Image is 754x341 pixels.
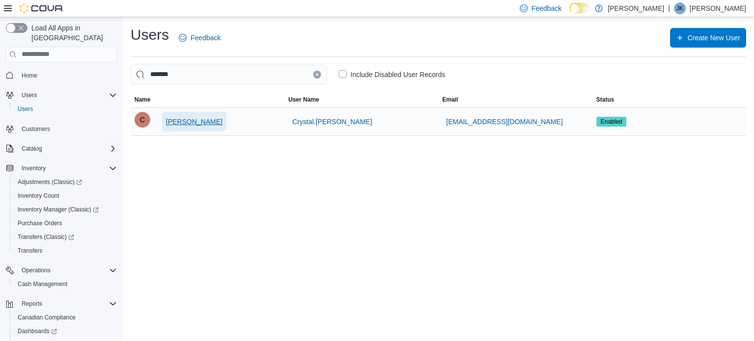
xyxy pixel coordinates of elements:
[293,117,373,127] span: Crystal.[PERSON_NAME]
[14,217,66,229] a: Purchase Orders
[18,298,46,310] button: Reports
[22,72,37,79] span: Home
[22,164,46,172] span: Inventory
[14,176,117,188] span: Adjustments (Classic)
[22,145,42,153] span: Catalog
[313,71,321,79] button: Clear input
[608,2,664,14] p: [PERSON_NAME]
[676,2,683,14] span: JK
[14,217,117,229] span: Purchase Orders
[18,70,41,81] a: Home
[674,2,686,14] div: Justin Keen
[18,89,41,101] button: Users
[668,2,670,14] p: |
[18,327,57,335] span: Dashboards
[2,88,121,102] button: Users
[14,190,63,202] a: Inventory Count
[18,264,117,276] span: Operations
[10,230,121,244] a: Transfers (Classic)
[190,33,220,43] span: Feedback
[135,112,150,128] div: Crystal
[532,3,562,13] span: Feedback
[446,117,563,127] span: [EMAIL_ADDRESS][DOMAIN_NAME]
[22,125,50,133] span: Customers
[289,112,377,131] button: Crystal.[PERSON_NAME]
[14,231,117,243] span: Transfers (Classic)
[162,112,226,131] button: [PERSON_NAME]
[18,89,117,101] span: Users
[14,103,117,115] span: Users
[688,33,740,43] span: Create New User
[18,123,117,135] span: Customers
[22,266,51,274] span: Operations
[10,244,121,258] button: Transfers
[18,298,117,310] span: Reports
[2,161,121,175] button: Inventory
[14,312,117,323] span: Canadian Compliance
[14,245,117,257] span: Transfers
[14,245,46,257] a: Transfers
[140,112,145,128] span: C
[2,142,121,156] button: Catalog
[14,103,37,115] a: Users
[18,69,117,81] span: Home
[18,264,54,276] button: Operations
[10,216,121,230] button: Purchase Orders
[596,96,615,104] span: Status
[690,2,746,14] p: [PERSON_NAME]
[14,278,71,290] a: Cash Management
[18,162,117,174] span: Inventory
[14,204,103,215] a: Inventory Manager (Classic)
[18,280,67,288] span: Cash Management
[18,105,33,113] span: Users
[27,23,117,43] span: Load All Apps in [GEOGRAPHIC_DATA]
[14,190,117,202] span: Inventory Count
[18,192,59,200] span: Inventory Count
[2,297,121,311] button: Reports
[442,96,458,104] span: Email
[166,117,222,127] span: [PERSON_NAME]
[18,206,99,213] span: Inventory Manager (Classic)
[569,13,570,14] span: Dark Mode
[175,28,224,48] a: Feedback
[14,204,117,215] span: Inventory Manager (Classic)
[596,117,627,127] span: Enabled
[18,143,46,155] button: Catalog
[14,231,78,243] a: Transfers (Classic)
[131,25,169,45] h1: Users
[18,233,74,241] span: Transfers (Classic)
[569,3,590,13] input: Dark Mode
[18,178,82,186] span: Adjustments (Classic)
[2,122,121,136] button: Customers
[14,176,86,188] a: Adjustments (Classic)
[339,69,445,80] label: Include Disabled User Records
[18,314,76,321] span: Canadian Compliance
[14,312,80,323] a: Canadian Compliance
[22,91,37,99] span: Users
[10,311,121,324] button: Canadian Compliance
[10,175,121,189] a: Adjustments (Classic)
[135,96,151,104] span: Name
[10,189,121,203] button: Inventory Count
[10,203,121,216] a: Inventory Manager (Classic)
[18,219,62,227] span: Purchase Orders
[2,263,121,277] button: Operations
[14,325,117,337] span: Dashboards
[14,278,117,290] span: Cash Management
[289,96,320,104] span: User Name
[10,324,121,338] a: Dashboards
[10,102,121,116] button: Users
[18,162,50,174] button: Inventory
[20,3,64,13] img: Cova
[22,300,42,308] span: Reports
[601,117,622,126] span: Enabled
[18,123,54,135] a: Customers
[14,325,61,337] a: Dashboards
[2,68,121,82] button: Home
[670,28,746,48] button: Create New User
[442,112,566,131] button: [EMAIL_ADDRESS][DOMAIN_NAME]
[10,277,121,291] button: Cash Management
[18,247,42,255] span: Transfers
[18,143,117,155] span: Catalog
